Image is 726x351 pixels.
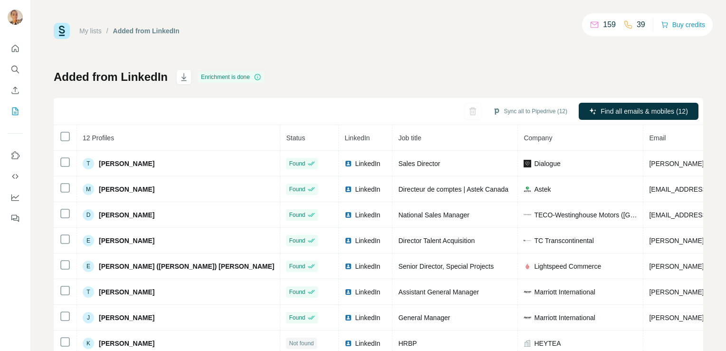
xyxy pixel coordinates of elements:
div: E [83,261,94,272]
span: TECO-Westinghouse Motors ([GEOGRAPHIC_DATA]) Inc. [534,210,637,220]
img: company-logo [524,314,531,322]
span: LinkedIn [355,339,380,348]
img: LinkedIn logo [344,263,352,270]
span: TC Transcontinental [534,236,593,245]
button: Find all emails & mobiles (12) [579,103,698,120]
span: Found [289,313,305,322]
span: Company [524,134,552,142]
a: My lists [79,27,102,35]
img: company-logo [524,288,531,296]
span: [PERSON_NAME] ([PERSON_NAME]) [PERSON_NAME] [99,262,274,271]
span: LinkedIn [355,185,380,194]
span: [PERSON_NAME] [99,287,154,297]
button: Feedback [8,210,23,227]
img: company-logo [524,263,531,270]
button: Dashboard [8,189,23,206]
img: company-logo [524,185,531,193]
div: J [83,312,94,323]
span: Found [289,288,305,296]
button: Enrich CSV [8,82,23,99]
img: company-logo [524,211,531,219]
span: HRBP [398,340,417,347]
img: Avatar [8,10,23,25]
span: LinkedIn [355,262,380,271]
span: Dialogue [534,159,560,168]
img: Surfe Logo [54,23,70,39]
span: LinkedIn [355,287,380,297]
span: Found [289,211,305,219]
button: Use Surfe API [8,168,23,185]
span: [PERSON_NAME] [99,210,154,220]
span: Assistant General Manager [398,288,479,296]
span: [PERSON_NAME] [99,159,154,168]
span: LinkedIn [355,236,380,245]
span: Email [649,134,666,142]
div: T [83,286,94,298]
span: Found [289,159,305,168]
img: LinkedIn logo [344,211,352,219]
h1: Added from LinkedIn [54,69,168,85]
img: company-logo [524,240,531,241]
p: 39 [637,19,645,30]
img: LinkedIn logo [344,185,352,193]
span: National Sales Manager [398,211,469,219]
span: Director Talent Acquisition [398,237,475,244]
span: [PERSON_NAME] [99,185,154,194]
button: Quick start [8,40,23,57]
span: LinkedIn [355,313,380,322]
span: LinkedIn [344,134,370,142]
span: HEYTEA [534,339,561,348]
span: Not found [289,339,314,348]
img: company-logo [524,160,531,167]
div: K [83,338,94,349]
span: LinkedIn [355,159,380,168]
button: Buy credits [661,18,705,31]
span: Marriott International [534,287,595,297]
span: Found [289,236,305,245]
span: Job title [398,134,421,142]
div: Added from LinkedIn [113,26,180,36]
div: T [83,158,94,169]
div: E [83,235,94,246]
span: [PERSON_NAME] [99,313,154,322]
img: LinkedIn logo [344,314,352,322]
span: Directeur de comptes | Astek Canada [398,185,508,193]
span: Found [289,262,305,271]
span: Find all emails & mobiles (12) [601,107,688,116]
img: LinkedIn logo [344,160,352,167]
button: Sync all to Pipedrive (12) [486,104,574,118]
span: [PERSON_NAME] [99,236,154,245]
span: Lightspeed Commerce [534,262,601,271]
p: 159 [603,19,616,30]
div: M [83,184,94,195]
span: Status [286,134,305,142]
div: D [83,209,94,221]
img: LinkedIn logo [344,340,352,347]
button: Use Surfe on LinkedIn [8,147,23,164]
button: Search [8,61,23,78]
li: / [106,26,108,36]
span: Astek [534,185,551,194]
span: LinkedIn [355,210,380,220]
span: 12 Profiles [83,134,114,142]
span: [PERSON_NAME] [99,339,154,348]
button: My lists [8,103,23,120]
div: Enrichment is done [198,71,264,83]
span: Found [289,185,305,194]
img: LinkedIn logo [344,237,352,244]
span: General Manager [398,314,450,322]
span: Sales Director [398,160,440,167]
img: LinkedIn logo [344,288,352,296]
span: Senior Director, Special Projects [398,263,494,270]
span: Marriott International [534,313,595,322]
